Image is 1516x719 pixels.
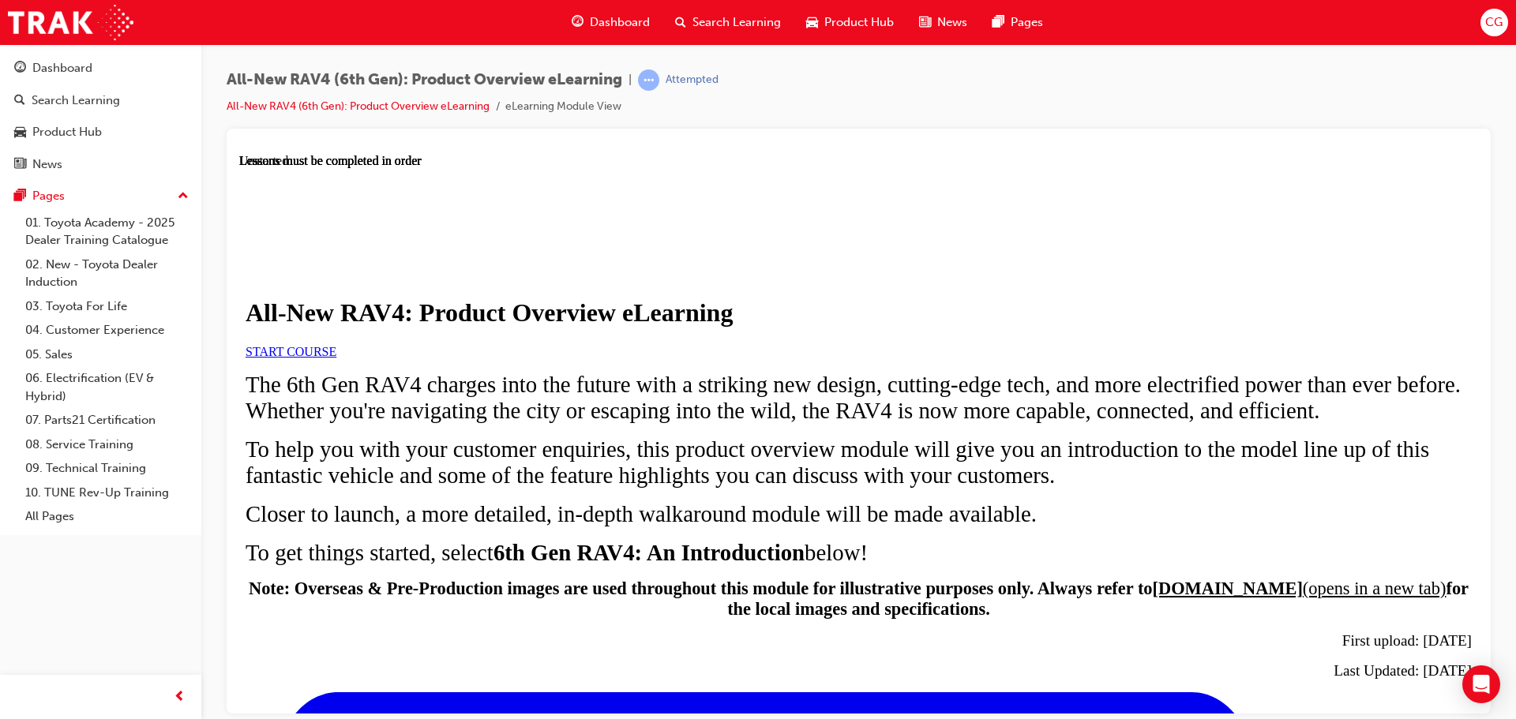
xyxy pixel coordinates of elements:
span: car-icon [14,125,26,140]
a: pages-iconPages [980,6,1056,39]
a: 08. Service Training [19,433,195,457]
a: [DOMAIN_NAME](opens in a new tab) [914,425,1207,444]
span: To help you with your customer enquiries, this product overview module will give you an introduct... [6,283,1190,334]
a: 06. Electrification (EV & Hybrid) [19,366,195,408]
a: 10. TUNE Rev-Up Training [19,481,195,505]
div: Open Intercom Messenger [1462,665,1500,703]
div: News [32,155,62,174]
span: Product Hub [824,13,894,32]
div: Attempted [666,73,719,88]
div: Dashboard [32,59,92,77]
strong: 6th Gen RAV4: An Introduction [254,386,565,411]
span: search-icon [675,13,686,32]
a: guage-iconDashboard [559,6,662,39]
button: Pages [6,182,195,211]
span: up-icon [178,186,189,207]
a: 05. Sales [19,343,195,367]
a: Dashboard [6,54,195,83]
div: Product Hub [32,123,102,141]
strong: for the local images and specifications. [488,425,1229,465]
span: To get things started, select below! [6,386,629,411]
span: Pages [1011,13,1043,32]
span: CG [1485,13,1503,32]
a: All-New RAV4 (6th Gen): Product Overview eLearning [227,99,490,113]
span: First upload: [DATE] [1103,478,1233,495]
a: News [6,150,195,179]
span: guage-icon [14,62,26,76]
a: Product Hub [6,118,195,147]
span: Last Updated: [DATE] [1094,508,1233,525]
a: news-iconNews [906,6,980,39]
span: All-New RAV4 (6th Gen): Product Overview eLearning [227,71,622,89]
a: 03. Toyota For Life [19,294,195,319]
span: Dashboard [590,13,650,32]
a: 07. Parts21 Certification [19,408,195,433]
span: news-icon [14,158,26,172]
span: The 6th Gen RAV4 charges into the future with a striking new design, cutting-edge tech, and more ... [6,218,1221,269]
span: | [629,71,632,89]
a: START COURSE [6,191,97,204]
a: All Pages [19,504,195,529]
span: Closer to launch, a more detailed, in-depth walkaround module will be made available. [6,347,797,373]
div: Search Learning [32,92,120,110]
button: CG [1480,9,1508,36]
span: Search Learning [692,13,781,32]
a: 01. Toyota Academy - 2025 Dealer Training Catalogue [19,211,195,253]
span: guage-icon [572,13,584,32]
span: search-icon [14,94,25,108]
a: 02. New - Toyota Dealer Induction [19,253,195,294]
span: pages-icon [14,189,26,204]
span: prev-icon [174,687,186,707]
span: pages-icon [993,13,1004,32]
a: search-iconSearch Learning [662,6,794,39]
span: News [937,13,967,32]
li: eLearning Module View [505,98,621,116]
a: 09. Technical Training [19,456,195,481]
span: (opens in a new tab) [1064,425,1207,444]
span: news-icon [919,13,931,32]
div: Pages [32,187,65,205]
a: car-iconProduct Hub [794,6,906,39]
strong: [DOMAIN_NAME] [914,425,1064,444]
strong: Note: Overseas & Pre-Production images are used throughout this module for illustrative purposes ... [9,425,914,444]
a: 04. Customer Experience [19,318,195,343]
a: Search Learning [6,86,195,115]
img: Trak [8,5,133,40]
span: learningRecordVerb_ATTEMPT-icon [638,69,659,91]
button: DashboardSearch LearningProduct HubNews [6,51,195,182]
span: car-icon [806,13,818,32]
h1: All-New RAV4: Product Overview eLearning [6,144,1233,174]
